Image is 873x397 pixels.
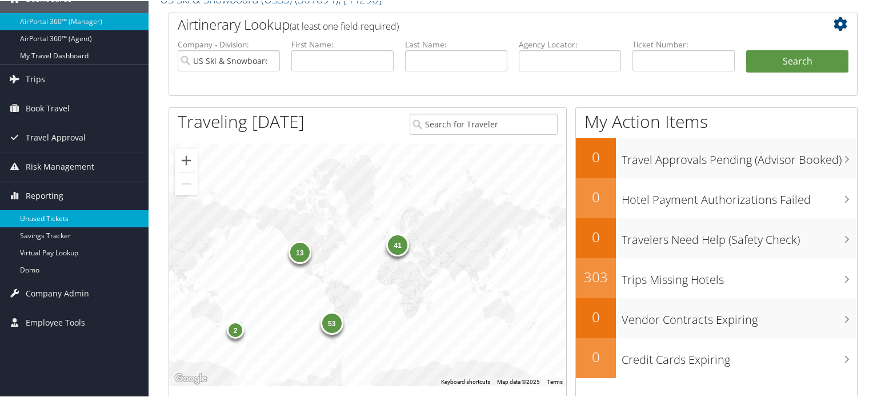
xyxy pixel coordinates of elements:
button: Keyboard shortcuts [441,377,490,385]
span: Reporting [26,181,63,209]
span: (at least one field required) [290,19,399,31]
h2: Airtinerary Lookup [178,14,791,33]
span: Trips [26,64,45,93]
h3: Credit Cards Expiring [622,345,857,367]
a: 0Travelers Need Help (Safety Check) [576,217,857,257]
h3: Travelers Need Help (Safety Check) [622,225,857,247]
a: 0Hotel Payment Authorizations Failed [576,177,857,217]
button: Zoom in [175,148,198,171]
h2: 0 [576,346,616,366]
a: 0Travel Approvals Pending (Advisor Booked) [576,137,857,177]
a: Terms (opens in new tab) [547,378,563,384]
h3: Travel Approvals Pending (Advisor Booked) [622,145,857,167]
h2: 0 [576,226,616,246]
h3: Trips Missing Hotels [622,265,857,287]
div: 41 [386,232,409,255]
a: 0Credit Cards Expiring [576,337,857,377]
h2: 303 [576,266,616,286]
img: Google [172,370,210,385]
h3: Vendor Contracts Expiring [622,305,857,327]
label: Agency Locator: [519,38,621,49]
div: 2 [227,320,244,338]
a: 0Vendor Contracts Expiring [576,297,857,337]
a: 303Trips Missing Hotels [576,257,857,297]
h2: 0 [576,306,616,326]
h3: Hotel Payment Authorizations Failed [622,185,857,207]
span: Employee Tools [26,307,85,336]
label: Company - Division: [178,38,280,49]
input: Search for Traveler [410,113,558,134]
label: First Name: [291,38,394,49]
div: 53 [320,311,343,334]
label: Ticket Number: [632,38,735,49]
h2: 0 [576,186,616,206]
span: Company Admin [26,278,89,307]
h1: Traveling [DATE] [178,109,305,133]
label: Last Name: [405,38,507,49]
span: Travel Approval [26,122,86,151]
h1: My Action Items [576,109,857,133]
a: Open this area in Google Maps (opens a new window) [172,370,210,385]
button: Search [746,49,848,72]
span: Book Travel [26,93,70,122]
button: Zoom out [175,171,198,194]
span: Map data ©2025 [497,378,540,384]
h2: 0 [576,146,616,166]
span: Risk Management [26,151,94,180]
div: 13 [288,240,311,263]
